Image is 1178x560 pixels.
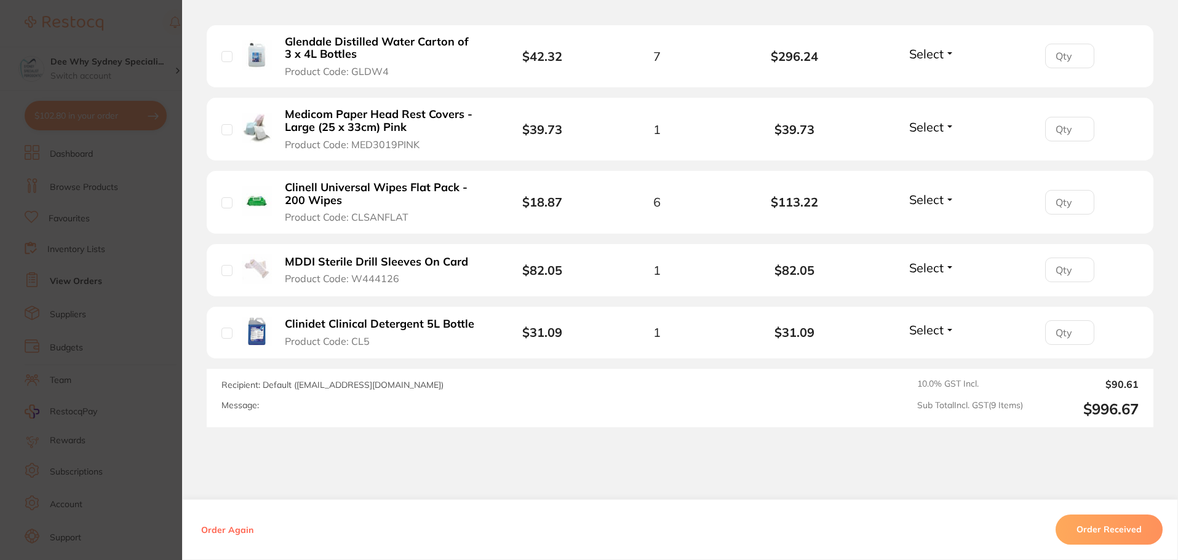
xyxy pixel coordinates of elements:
button: Select [905,119,958,135]
b: Medicom Paper Head Rest Covers - Large (25 x 33cm) Pink [285,108,475,133]
button: Select [905,322,958,337]
span: Select [909,46,944,61]
b: $18.87 [522,194,562,210]
b: $113.22 [726,195,864,209]
button: Order Again [197,524,257,535]
span: Recipient: Default ( [EMAIL_ADDRESS][DOMAIN_NAME] ) [221,379,444,390]
span: 1 [653,263,661,277]
output: $90.61 [1033,379,1139,390]
span: 10.0 % GST Incl. [917,379,1023,390]
span: Product Code: GLDW4 [285,66,389,77]
span: Select [909,192,944,207]
b: Clinidet Clinical Detergent 5L Bottle [285,318,474,331]
button: MDDI Sterile Drill Sleeves On Card Product Code: W444126 [281,255,479,285]
span: Product Code: MED3019PINK [285,139,420,150]
b: $31.09 [522,325,562,340]
span: 1 [653,325,661,339]
b: Glendale Distilled Water Carton of 3 x 4L Bottles [285,36,475,61]
b: $39.73 [726,122,864,136]
img: Glendale Distilled Water Carton of 3 x 4L Bottles [242,40,272,70]
input: Qty [1045,117,1094,141]
b: $296.24 [726,49,864,63]
button: Select [905,260,958,275]
span: Product Code: W444126 [285,273,399,284]
img: MDDI Sterile Drill Sleeves On Card [242,254,272,284]
input: Qty [1045,258,1094,282]
b: $39.73 [522,122,562,137]
button: Order Received [1056,515,1163,545]
button: Clinell Universal Wipes Flat Pack - 200 Wipes Product Code: CLSANFLAT [281,181,479,224]
span: 7 [653,49,661,63]
span: Select [909,119,944,135]
span: 6 [653,195,661,209]
span: Sub Total Incl. GST ( 9 Items) [917,400,1023,418]
img: Clinell Universal Wipes Flat Pack - 200 Wipes [242,186,272,216]
img: Clinidet Clinical Detergent 5L Bottle [242,317,272,347]
input: Qty [1045,320,1094,345]
b: $82.05 [726,263,864,277]
b: $82.05 [522,262,562,278]
b: $42.32 [522,49,562,64]
span: Select [909,260,944,275]
button: Clinidet Clinical Detergent 5L Bottle Product Code: CL5 [281,317,479,347]
img: Medicom Paper Head Rest Covers - Large (25 x 33cm) Pink [242,113,272,143]
input: Qty [1045,190,1094,215]
button: Glendale Distilled Water Carton of 3 x 4L Bottles Product Code: GLDW4 [281,35,479,78]
label: Message: [221,400,259,411]
span: Product Code: CL5 [285,336,370,347]
span: 1 [653,122,661,136]
span: Product Code: CLSANFLAT [285,211,408,223]
button: Select [905,192,958,207]
button: Select [905,46,958,61]
output: $996.67 [1033,400,1139,418]
span: Select [909,322,944,337]
input: Qty [1045,44,1094,68]
button: Medicom Paper Head Rest Covers - Large (25 x 33cm) Pink Product Code: MED3019PINK [281,108,479,151]
b: Clinell Universal Wipes Flat Pack - 200 Wipes [285,181,475,207]
b: $31.09 [726,325,864,339]
b: MDDI Sterile Drill Sleeves On Card [285,256,468,269]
